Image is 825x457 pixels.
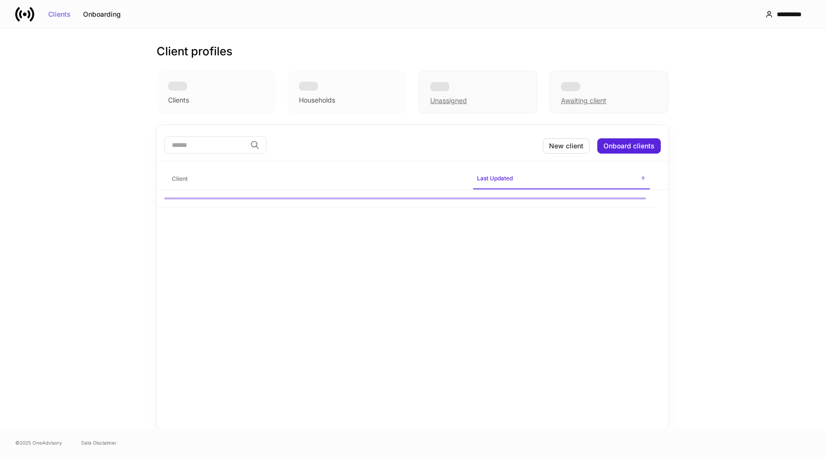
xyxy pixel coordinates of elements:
div: Onboarding [83,11,121,18]
div: Households [299,95,335,105]
button: Onboard clients [597,138,661,154]
h6: Last Updated [477,174,513,183]
div: Clients [48,11,71,18]
span: Last Updated [473,169,650,189]
a: Data Disclaimer [81,439,116,447]
div: Unassigned [430,96,467,105]
div: Awaiting client [549,71,668,114]
button: Onboarding [77,7,127,22]
span: © 2025 OneAdvisory [15,439,62,447]
button: Clients [42,7,77,22]
h3: Client profiles [157,44,233,59]
div: Unassigned [418,71,538,114]
div: Clients [168,95,189,105]
button: New client [543,138,590,154]
div: New client [549,143,583,149]
div: Awaiting client [561,96,606,105]
h6: Client [172,174,188,183]
span: Client [168,169,465,189]
div: Onboard clients [603,143,655,149]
